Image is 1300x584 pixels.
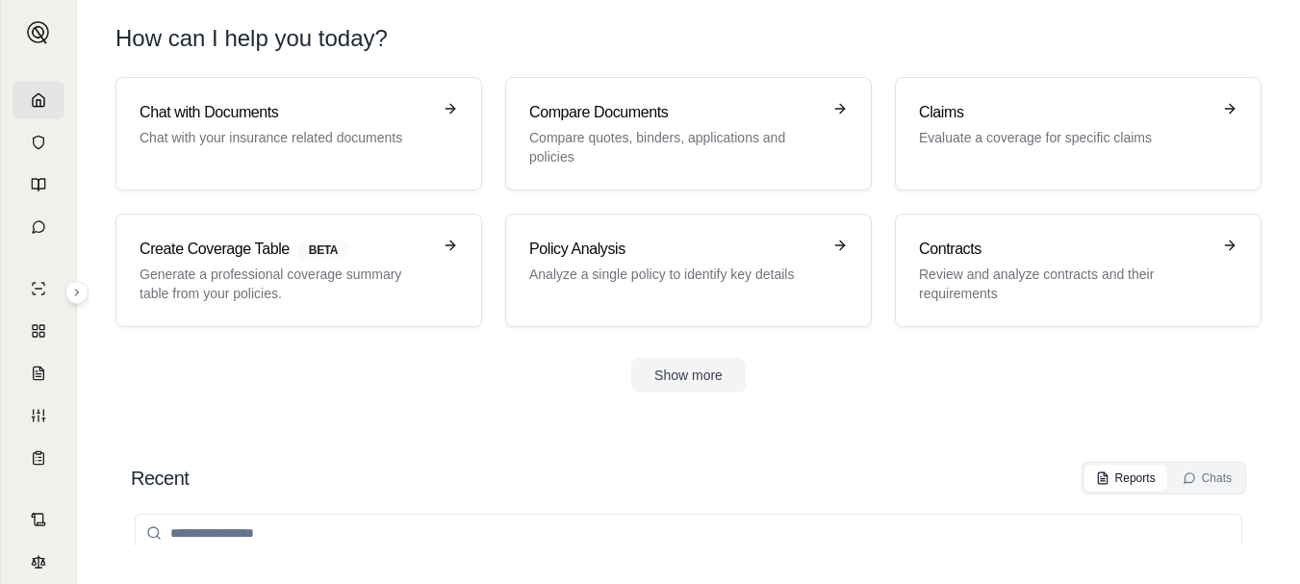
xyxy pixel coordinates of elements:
[919,238,1211,261] h3: Contracts
[895,214,1262,327] a: ContractsReview and analyze contracts and their requirements
[131,465,189,492] h2: Recent
[1183,470,1232,486] div: Chats
[505,77,872,190] a: Compare DocumentsCompare quotes, binders, applications and policies
[27,21,50,44] img: Expand sidebar
[13,208,64,246] a: Chat
[13,81,64,119] a: Home
[65,281,89,304] button: Expand sidebar
[19,13,58,52] button: Expand sidebar
[919,265,1211,303] p: Review and analyze contracts and their requirements
[115,214,482,327] a: Create Coverage TableBETAGenerate a professional coverage summary table from your policies.
[631,358,746,393] button: Show more
[13,439,64,477] a: Coverage Table
[13,269,64,308] a: Single Policy
[529,238,821,261] h3: Policy Analysis
[1096,470,1156,486] div: Reports
[529,101,821,124] h3: Compare Documents
[13,165,64,204] a: Prompt Library
[140,238,431,261] h3: Create Coverage Table
[140,128,431,147] p: Chat with your insurance related documents
[115,23,1262,54] h1: How can I help you today?
[13,500,64,539] a: Contract Analysis
[115,77,482,190] a: Chat with DocumentsChat with your insurance related documents
[13,312,64,350] a: Policy Comparisons
[529,128,821,166] p: Compare quotes, binders, applications and policies
[140,265,431,303] p: Generate a professional coverage summary table from your policies.
[1084,465,1167,492] button: Reports
[13,354,64,393] a: Claim Coverage
[13,123,64,162] a: Documents Vault
[1171,465,1243,492] button: Chats
[297,240,349,261] span: BETA
[919,128,1211,147] p: Evaluate a coverage for specific claims
[13,543,64,581] a: Legal Search Engine
[140,101,431,124] h3: Chat with Documents
[919,101,1211,124] h3: Claims
[13,396,64,435] a: Custom Report
[895,77,1262,190] a: ClaimsEvaluate a coverage for specific claims
[505,214,872,327] a: Policy AnalysisAnalyze a single policy to identify key details
[529,265,821,284] p: Analyze a single policy to identify key details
